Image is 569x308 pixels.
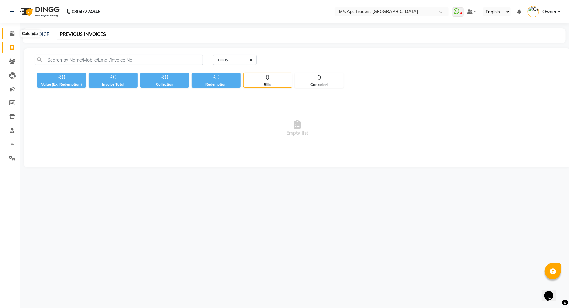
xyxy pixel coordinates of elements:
[140,82,189,87] div: Collection
[17,3,61,21] img: logo
[542,8,557,15] span: Owner
[35,95,560,161] span: Empty list
[542,282,562,301] iframe: chat widget
[295,73,343,82] div: 0
[528,6,539,17] img: Owner
[37,82,86,87] div: Value (Ex. Redemption)
[244,82,292,88] div: Bills
[192,73,241,82] div: ₹0
[244,73,292,82] div: 0
[89,82,138,87] div: Invoice Total
[89,73,138,82] div: ₹0
[57,29,109,40] a: PREVIOUS INVOICES
[192,82,241,87] div: Redemption
[37,73,86,82] div: ₹0
[295,82,343,88] div: Cancelled
[35,55,203,65] input: Search by Name/Mobile/Email/Invoice No
[140,73,189,82] div: ₹0
[72,3,100,21] b: 08047224946
[21,30,40,38] div: Calendar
